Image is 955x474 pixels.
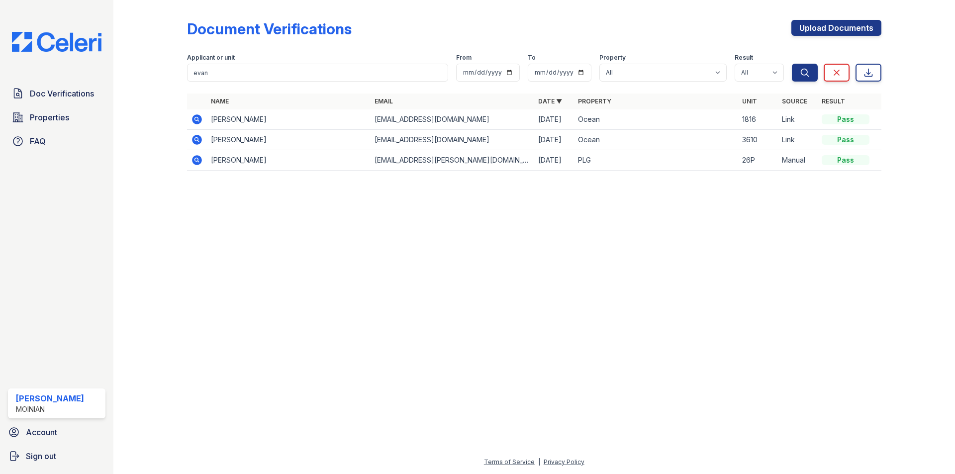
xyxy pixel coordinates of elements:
[484,458,535,466] a: Terms of Service
[371,130,534,150] td: [EMAIL_ADDRESS][DOMAIN_NAME]
[30,88,94,99] span: Doc Verifications
[375,97,393,105] a: Email
[4,32,109,52] img: CE_Logo_Blue-a8612792a0a2168367f1c8372b55b34899dd931a85d93a1a3d3e32e68fde9ad4.png
[4,446,109,466] a: Sign out
[211,97,229,105] a: Name
[371,150,534,171] td: [EMAIL_ADDRESS][PERSON_NAME][DOMAIN_NAME]
[16,392,84,404] div: [PERSON_NAME]
[738,150,778,171] td: 26P
[778,130,818,150] td: Link
[738,130,778,150] td: 3610
[778,150,818,171] td: Manual
[4,422,109,442] a: Account
[534,150,574,171] td: [DATE]
[791,20,881,36] a: Upload Documents
[782,97,807,105] a: Source
[528,54,536,62] label: To
[538,97,562,105] a: Date ▼
[26,426,57,438] span: Account
[187,20,352,38] div: Document Verifications
[187,64,448,82] input: Search by name, email, or unit number
[26,450,56,462] span: Sign out
[30,135,46,147] span: FAQ
[8,131,105,151] a: FAQ
[574,130,738,150] td: Ocean
[599,54,626,62] label: Property
[544,458,584,466] a: Privacy Policy
[8,84,105,103] a: Doc Verifications
[778,109,818,130] td: Link
[735,54,753,62] label: Result
[534,109,574,130] td: [DATE]
[16,404,84,414] div: Moinian
[371,109,534,130] td: [EMAIL_ADDRESS][DOMAIN_NAME]
[538,458,540,466] div: |
[207,109,371,130] td: [PERSON_NAME]
[578,97,611,105] a: Property
[822,97,845,105] a: Result
[574,150,738,171] td: PLG
[187,54,235,62] label: Applicant or unit
[8,107,105,127] a: Properties
[822,135,869,145] div: Pass
[822,114,869,124] div: Pass
[207,150,371,171] td: [PERSON_NAME]
[534,130,574,150] td: [DATE]
[738,109,778,130] td: 1816
[207,130,371,150] td: [PERSON_NAME]
[456,54,472,62] label: From
[742,97,757,105] a: Unit
[822,155,869,165] div: Pass
[30,111,69,123] span: Properties
[574,109,738,130] td: Ocean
